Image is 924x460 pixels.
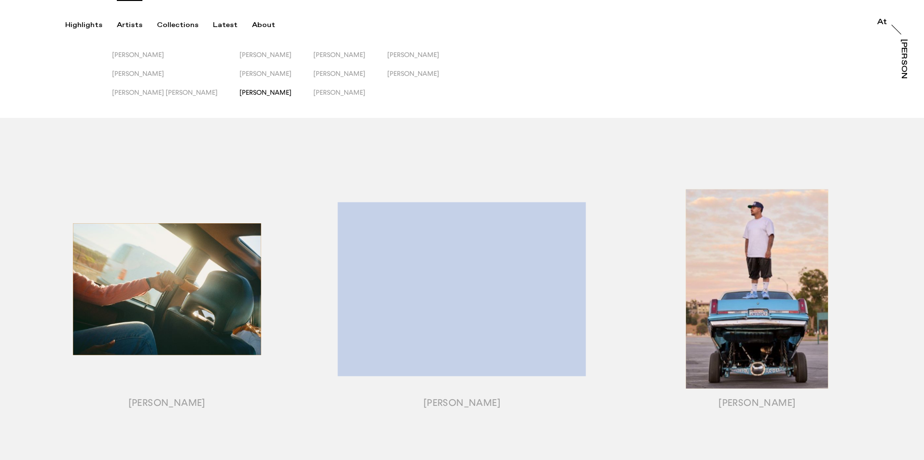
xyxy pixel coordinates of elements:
[239,88,292,96] span: [PERSON_NAME]
[112,51,164,58] span: [PERSON_NAME]
[313,70,387,88] button: [PERSON_NAME]
[112,51,239,70] button: [PERSON_NAME]
[112,88,218,96] span: [PERSON_NAME] [PERSON_NAME]
[387,70,439,77] span: [PERSON_NAME]
[65,21,117,29] button: Highlights
[387,70,461,88] button: [PERSON_NAME]
[239,70,313,88] button: [PERSON_NAME]
[239,70,292,77] span: [PERSON_NAME]
[313,51,365,58] span: [PERSON_NAME]
[387,51,461,70] button: [PERSON_NAME]
[239,51,292,58] span: [PERSON_NAME]
[898,39,908,79] a: [PERSON_NAME]
[157,21,213,29] button: Collections
[112,88,239,107] button: [PERSON_NAME] [PERSON_NAME]
[65,21,102,29] div: Highlights
[117,21,142,29] div: Artists
[117,21,157,29] button: Artists
[239,88,313,107] button: [PERSON_NAME]
[900,39,908,114] div: [PERSON_NAME]
[252,21,275,29] div: About
[313,88,387,107] button: [PERSON_NAME]
[877,18,887,28] a: At
[112,70,164,77] span: [PERSON_NAME]
[239,51,313,70] button: [PERSON_NAME]
[213,21,252,29] button: Latest
[313,51,387,70] button: [PERSON_NAME]
[157,21,198,29] div: Collections
[313,70,365,77] span: [PERSON_NAME]
[112,70,239,88] button: [PERSON_NAME]
[313,88,365,96] span: [PERSON_NAME]
[213,21,238,29] div: Latest
[387,51,439,58] span: [PERSON_NAME]
[252,21,290,29] button: About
